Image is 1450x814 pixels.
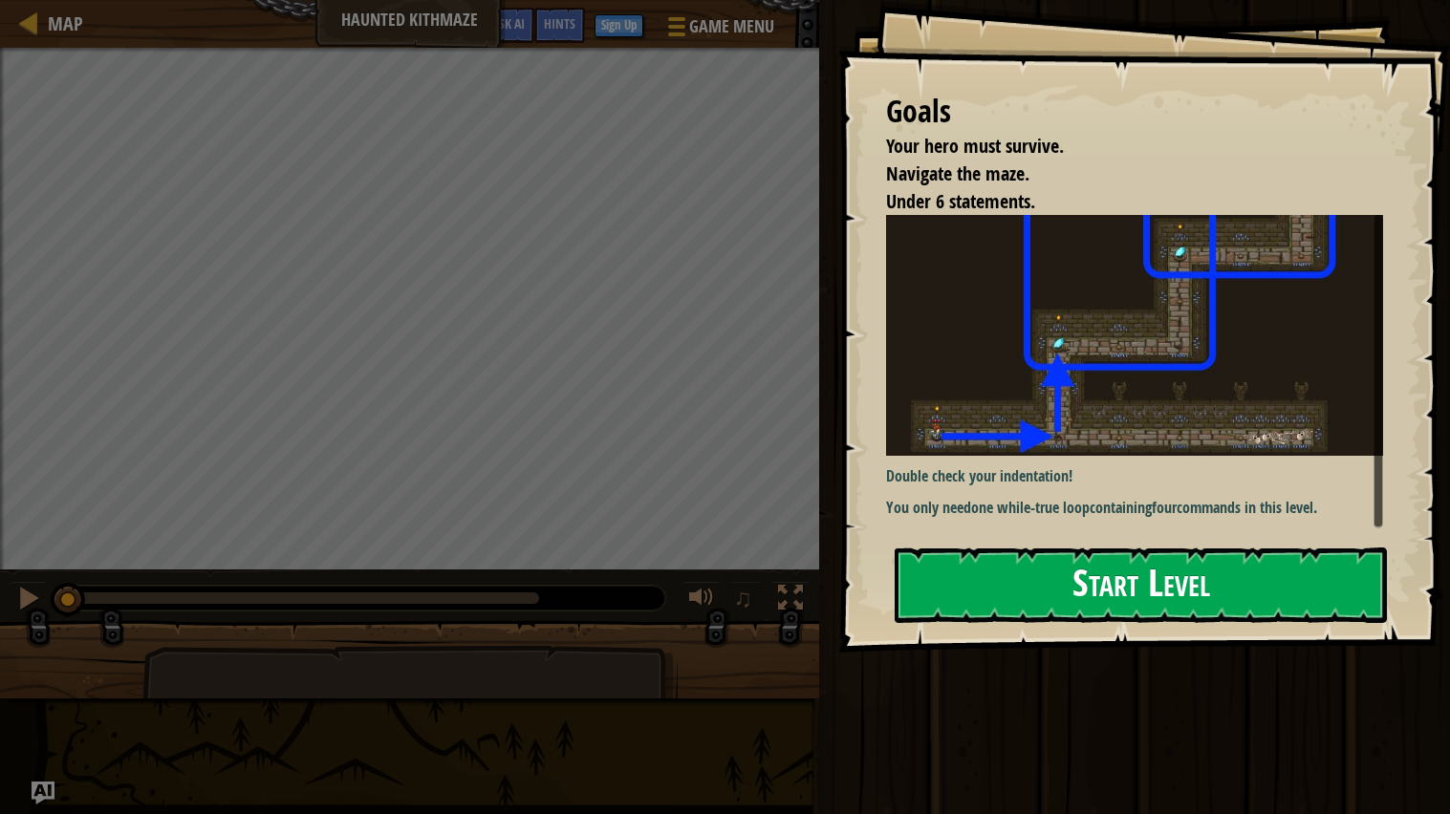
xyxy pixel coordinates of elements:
[771,581,810,620] button: Toggle fullscreen
[10,581,48,620] button: Ctrl + P: Pause
[886,188,1035,214] span: Under 6 statements.
[862,161,1378,188] li: Navigate the maze.
[653,8,786,53] button: Game Menu
[734,584,753,612] span: ♫
[1152,497,1177,518] strong: four
[886,497,1383,519] p: You only need containing commands in this level.
[38,11,83,36] a: Map
[895,547,1387,623] button: Start Level
[862,188,1378,216] li: Under 6 statements.
[595,14,643,37] button: Sign Up
[682,581,721,620] button: Adjust volume
[730,581,763,620] button: ♫
[689,14,774,39] span: Game Menu
[48,11,83,36] span: Map
[32,782,54,804] button: Ask AI
[886,465,1383,487] p: Double check your indentation!
[886,133,1064,159] span: Your hero must survive.
[886,90,1383,134] div: Goals
[971,497,993,518] strong: one
[483,8,534,43] button: Ask AI
[544,14,575,32] span: Hints
[862,133,1378,161] li: Your hero must survive.
[886,215,1383,456] img: Haunted kithmaze
[492,14,525,32] span: Ask AI
[886,161,1029,186] span: Navigate the maze.
[997,497,1090,518] strong: while-true loop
